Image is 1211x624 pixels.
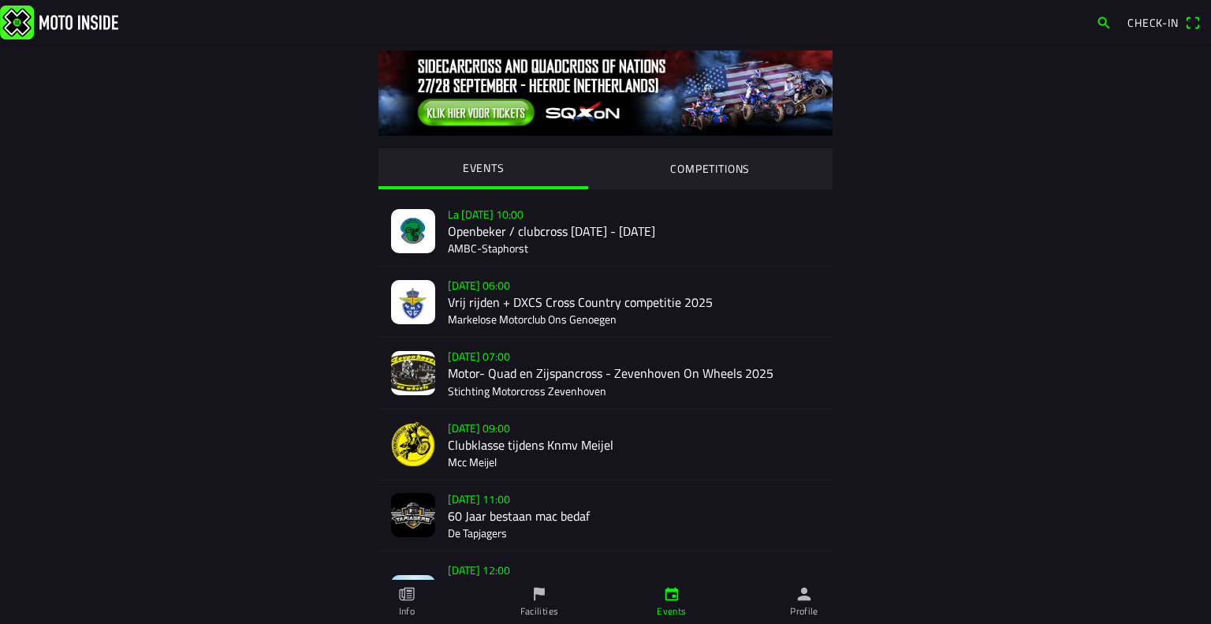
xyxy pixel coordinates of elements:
[378,409,833,480] a: [DATE] 09:00Clubklasse tijdens Knmv MeijelMcc Meijel
[398,585,415,603] ion-icon: paper
[796,585,813,603] ion-icon: person
[1127,14,1179,31] span: Check-in
[391,575,435,619] img: jkHiHY9nig3r7N7SwhAOoqtMqNfskN2yXyQBDNqI.jpg
[1088,9,1120,35] a: search
[378,267,833,338] a: [DATE] 06:00Vrij rijden + DXCS Cross Country competitie 2025Markelose Motorclub Ons Genoegen
[391,422,435,466] img: ZwtDOTolzW4onLZR3ELLYaKeEV42DaUHIUgcqF80.png
[378,196,833,267] a: La [DATE] 10:00Openbeker / clubcross [DATE] - [DATE]AMBC-Staphorst
[663,585,680,603] ion-icon: calendar
[391,209,435,253] img: LHdt34qjO8I1ikqy75xviT6zvODe0JOmFLV3W9KQ.jpeg
[391,351,435,395] img: ym7zd07UakFQaleHQQVX3MjOpSWNDAaosxiDTUKw.jpg
[520,604,559,618] ion-label: Facilities
[378,50,833,136] img: 0tIKNvXMbOBQGQ39g5GyH2eKrZ0ImZcyIMR2rZNf.jpg
[1120,9,1208,35] a: Check-inqr scanner
[378,338,833,409] a: [DATE] 07:00Motor- Quad en Zijspancross - Zevenhoven On Wheels 2025Stichting Motorcross Zevenhoven
[790,604,818,618] ion-label: Profile
[391,280,435,324] img: AFFeeIxnsgetZ59Djh9zHoMlSo8wVdQP4ewsvtr6.jpg
[531,585,548,603] ion-icon: flag
[391,493,435,537] img: FPyWlcerzEXqUMuL5hjUx9yJ6WAfvQJe4uFRXTbk.jpg
[378,148,588,189] ion-segment-button: EVENTS
[378,480,833,551] a: [DATE] 11:0060 Jaar bestaan mac bedafDe Tapjagers
[399,604,415,618] ion-label: Info
[657,604,686,618] ion-label: Events
[588,148,833,189] ion-segment-button: COMPETITIONS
